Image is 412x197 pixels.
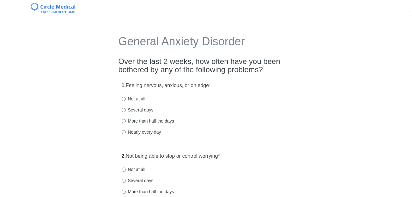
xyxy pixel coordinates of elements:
label: More than half the days [122,118,174,124]
input: More than half the days [122,119,126,123]
label: Several days [122,107,154,113]
strong: 1. [122,83,126,88]
label: Not at all [122,96,145,102]
input: Not at all [122,168,126,172]
input: Not at all [122,97,126,101]
input: Several days [122,108,126,112]
label: Nearly every day [122,129,161,135]
label: Several days [122,177,154,184]
h2: Over the last 2 weeks, how often have you been bothered by any of the following problems? [118,57,294,74]
strong: 2. [122,153,126,159]
input: Nearly every day [122,130,126,134]
input: More than half the days [122,190,126,194]
img: Circle Medical Logo [31,3,75,13]
label: Not at all [122,166,145,173]
h1: General Anxiety Disorder [118,35,294,51]
label: Not being able to stop or control worrying [122,153,220,160]
label: Feeling nervous, anxious, or on edge [122,82,211,89]
label: More than half the days [122,188,174,195]
input: Several days [122,179,126,183]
